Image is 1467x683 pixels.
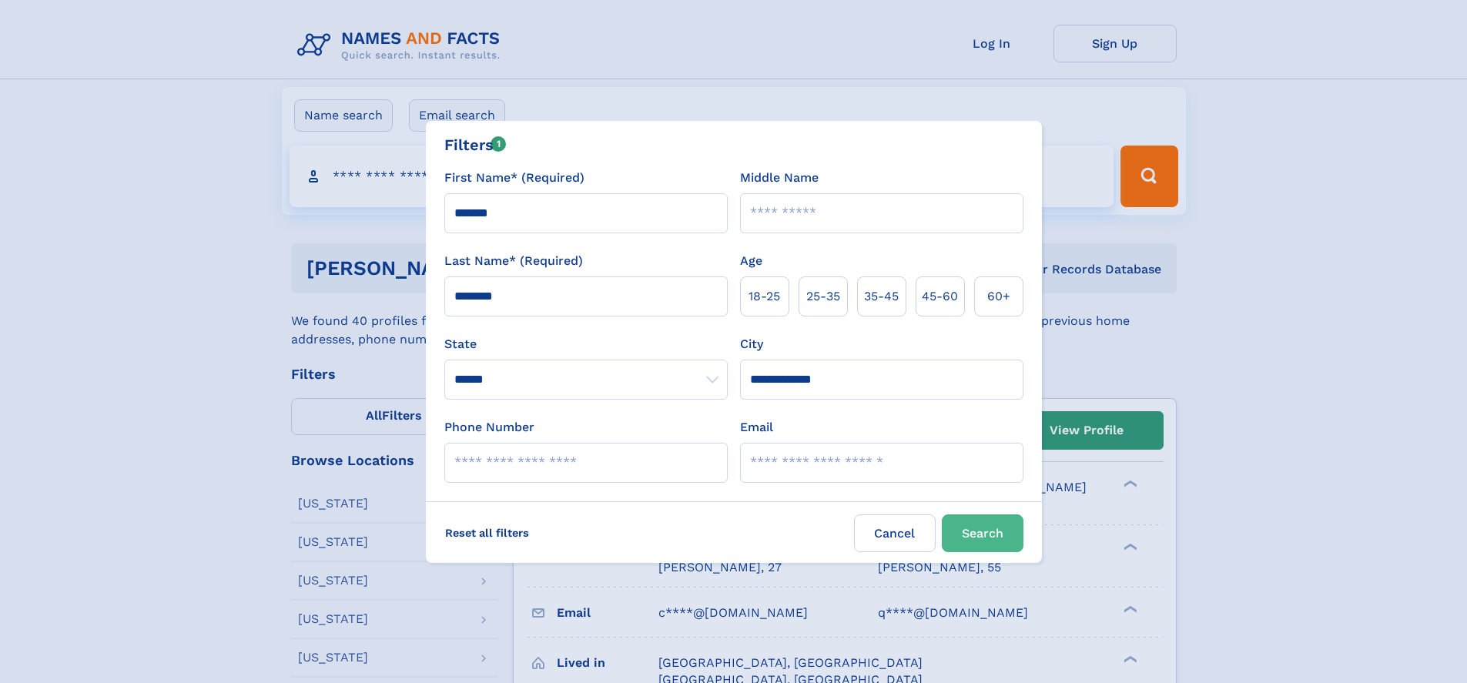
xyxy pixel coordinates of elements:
span: 18‑25 [749,287,780,306]
label: State [444,335,728,353]
label: Phone Number [444,418,534,437]
label: Cancel [854,514,936,552]
label: Middle Name [740,169,819,187]
span: 45‑60 [922,287,958,306]
label: Email [740,418,773,437]
label: City [740,335,763,353]
label: First Name* (Required) [444,169,584,187]
button: Search [942,514,1023,552]
span: 35‑45 [864,287,899,306]
span: 25‑35 [806,287,840,306]
span: 60+ [987,287,1010,306]
label: Age [740,252,762,270]
label: Last Name* (Required) [444,252,583,270]
div: Filters [444,133,507,156]
label: Reset all filters [435,514,539,551]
